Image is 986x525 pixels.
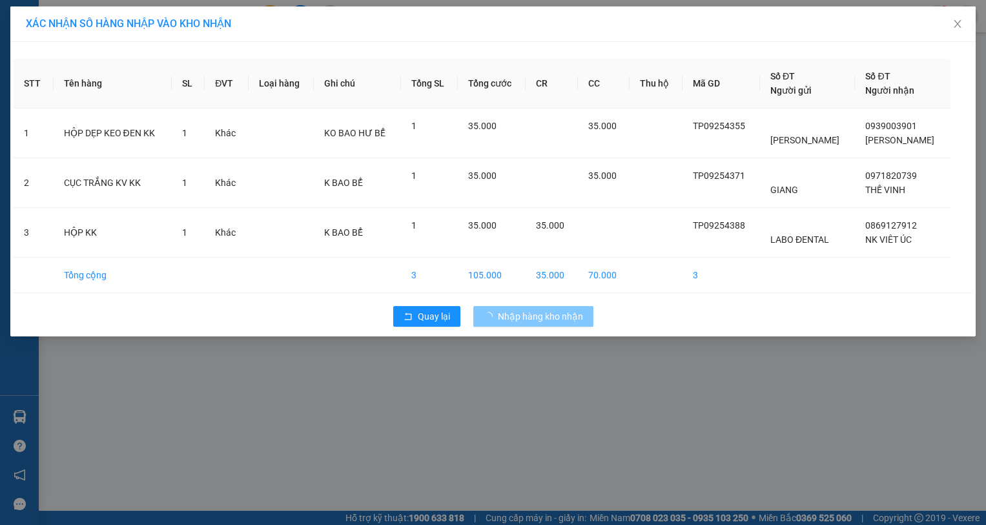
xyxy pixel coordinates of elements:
td: Khác [205,158,249,208]
td: Tổng cộng [54,258,172,293]
span: 35.000 [468,170,497,181]
span: 1 [411,170,416,181]
td: Khác [205,208,249,258]
td: HỘP DẸP KEO ĐEN KK [54,108,172,158]
span: Người gửi [770,85,812,96]
span: close [952,19,963,29]
span: 35.000 [468,220,497,231]
span: Số ĐT [865,71,890,81]
th: Thu hộ [630,59,683,108]
span: Nhập hàng kho nhận [498,309,583,324]
button: Nhập hàng kho nhận [473,306,593,327]
th: CR [526,59,578,108]
strong: BIÊN NHẬN GỬI HÀNG [43,7,150,19]
span: Người nhận [865,85,914,96]
span: 1 [182,128,187,138]
td: 1 [14,108,54,158]
td: 3 [683,258,760,293]
span: Quay lại [418,309,450,324]
span: TP09254371 [693,170,745,181]
th: ĐVT [205,59,249,108]
td: Khác [205,108,249,158]
th: SL [172,59,205,108]
span: 0971820739 [865,170,917,181]
span: K BAO BỂ [324,227,363,238]
span: GIANG [770,185,798,195]
span: [PERSON_NAME] [865,135,934,145]
button: rollbackQuay lại [393,306,460,327]
p: NHẬN: [5,43,189,68]
th: STT [14,59,54,108]
span: 1 [182,178,187,188]
span: 1 [182,227,187,238]
span: 35.000 [468,121,497,131]
td: 3 [14,208,54,258]
th: Tổng SL [401,59,458,108]
span: NK VIÊT ÚC [865,234,912,245]
span: 35.000 [588,170,617,181]
th: Tổng cước [458,59,526,108]
span: THẾ VINH [865,185,905,195]
span: XÁC NHẬN SỐ HÀNG NHẬP VÀO KHO NHẬN [26,17,231,30]
p: GỬI: [5,25,189,37]
span: 0362522237 - [5,70,119,82]
span: 35.000 [536,220,564,231]
span: [PERSON_NAME] [770,135,839,145]
span: rollback [404,312,413,322]
th: Loại hàng [249,59,314,108]
span: NGỌC YẾN [69,70,119,82]
th: CC [578,59,630,108]
span: 0869127912 [865,220,917,231]
td: 3 [401,258,458,293]
span: LABO ĐENTAL [770,234,829,245]
span: VP Cầu Kè - [26,25,133,37]
span: KO BAO HƯ BỂ [324,128,385,138]
td: CỤC TRẮNG KV KK [54,158,172,208]
span: 1 [411,121,416,131]
span: MỸ TRỌNG [81,25,133,37]
th: Tên hàng [54,59,172,108]
td: HỘP KK [54,208,172,258]
td: 35.000 [526,258,578,293]
span: TP09254355 [693,121,745,131]
button: Close [940,6,976,43]
th: Ghi chú [314,59,401,108]
span: TP09254388 [693,220,745,231]
span: 0939003901 [865,121,917,131]
td: 2 [14,158,54,208]
td: 105.000 [458,258,526,293]
span: VP [PERSON_NAME] ([GEOGRAPHIC_DATA]) [5,43,130,68]
span: 35.000 [588,121,617,131]
span: 1 [411,220,416,231]
span: K BAO BỂ [324,178,363,188]
span: loading [484,312,498,321]
span: Số ĐT [770,71,795,81]
span: GIAO: [5,84,31,96]
td: 70.000 [578,258,630,293]
th: Mã GD [683,59,760,108]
